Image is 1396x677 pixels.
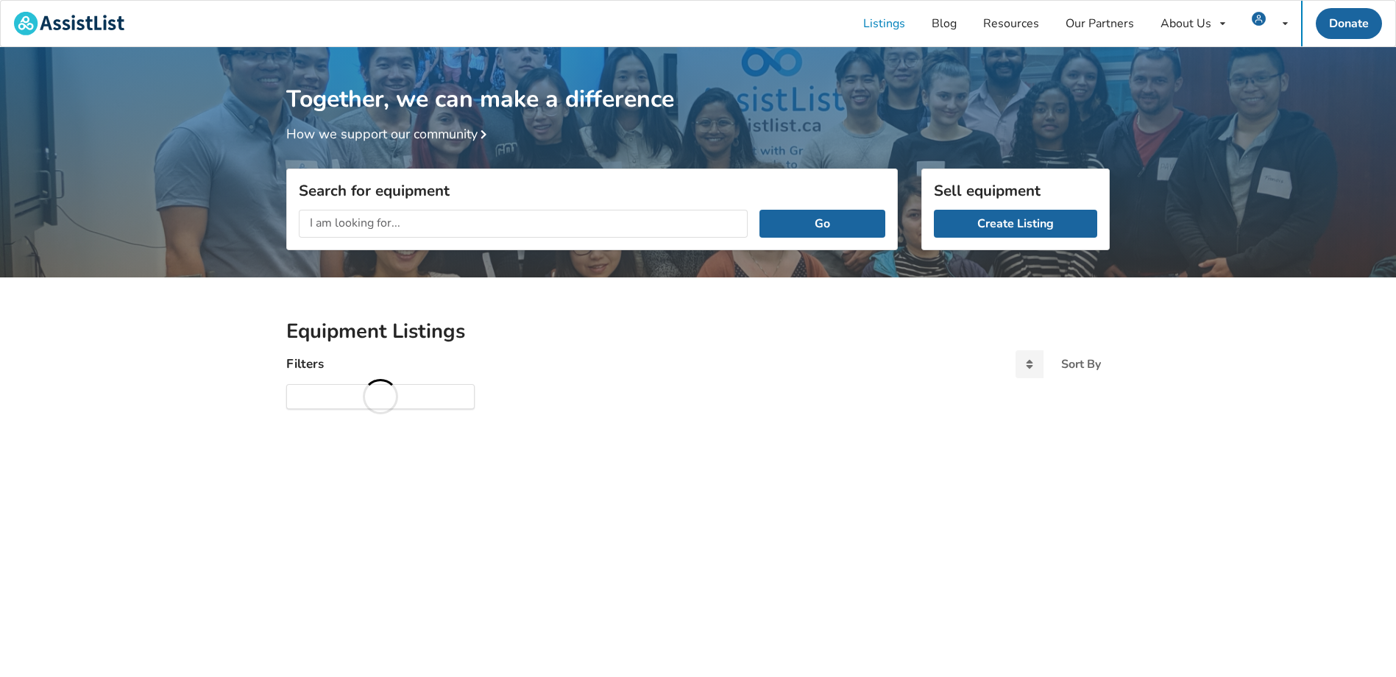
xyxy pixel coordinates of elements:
[970,1,1052,46] a: Resources
[1161,18,1211,29] div: About Us
[14,12,124,35] img: assistlist-logo
[286,47,1110,114] h1: Together, we can make a difference
[1252,12,1266,26] img: user icon
[286,355,324,372] h4: Filters
[850,1,918,46] a: Listings
[934,210,1097,238] a: Create Listing
[1052,1,1147,46] a: Our Partners
[299,181,885,200] h3: Search for equipment
[286,319,1110,344] h2: Equipment Listings
[1316,8,1382,39] a: Donate
[934,181,1097,200] h3: Sell equipment
[1061,358,1101,370] div: Sort By
[918,1,970,46] a: Blog
[286,125,492,143] a: How we support our community
[759,210,885,238] button: Go
[299,210,748,238] input: I am looking for...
